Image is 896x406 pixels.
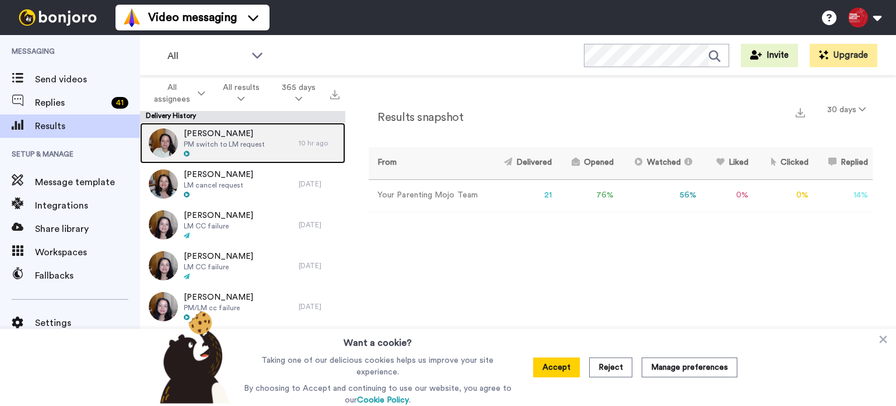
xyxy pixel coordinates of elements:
[701,179,752,211] td: 0 %
[488,179,556,211] td: 21
[241,383,514,406] p: By choosing to Accept and continuing to use our website, you agree to our .
[184,140,265,149] span: PM switch to LM request
[140,327,345,368] a: [PERSON_NAME]LM CC failure[DATE]
[35,119,140,133] span: Results
[271,77,327,110] button: 365 days
[299,261,339,270] div: [DATE]
[149,251,178,280] img: 2e41d07f-1262-4884-9d9c-f81f30bc2d6f-thumb.jpg
[820,99,873,120] button: 30 days
[140,245,345,286] a: [PERSON_NAME]LM CC failure[DATE]
[369,111,463,124] h2: Results snapshot
[344,329,412,350] h3: Want a cookie?
[149,169,178,199] img: c711b863-b92a-4af5-9426-b43ec09f3291-thumb.jpg
[35,316,140,330] span: Settings
[35,72,140,86] span: Send videos
[753,179,813,211] td: 0 %
[35,175,140,189] span: Message template
[792,103,808,120] button: Export a summary of each team member’s results that match this filter now.
[796,108,805,117] img: export.svg
[369,147,488,179] th: From
[35,269,140,283] span: Fallbacks
[35,199,140,213] span: Integrations
[813,147,873,179] th: Replied
[212,77,271,110] button: All results
[149,129,178,158] img: cb74b3f5-04f7-43f4-89a2-529eda48491a-thumb.jpg
[140,204,345,245] a: [PERSON_NAME]LM CC failure[DATE]
[148,9,237,26] span: Video messaging
[35,96,107,110] span: Replies
[813,179,873,211] td: 14 %
[14,9,101,26] img: bj-logo-header-white.svg
[299,138,339,148] div: 10 hr ago
[618,147,701,179] th: Watched
[589,358,632,377] button: Reject
[184,262,253,272] span: LM CC failure
[140,111,345,123] div: Delivery History
[184,169,253,181] span: [PERSON_NAME]
[111,97,128,109] div: 41
[357,396,409,404] a: Cookie Policy
[184,303,253,313] span: PM/LM cc failure
[184,251,253,262] span: [PERSON_NAME]
[488,147,556,179] th: Delivered
[533,358,580,377] button: Accept
[149,310,236,404] img: bear-with-cookie.png
[142,77,212,110] button: All assignees
[753,147,813,179] th: Clicked
[299,302,339,311] div: [DATE]
[299,220,339,230] div: [DATE]
[369,179,488,211] td: Your Parenting Mojo Team
[149,210,178,240] img: f6803a42-8c49-40b0-9419-7867f90aff76-thumb.jpg
[741,44,798,67] button: Invite
[810,44,877,67] button: Upgrade
[556,179,618,211] td: 76 %
[184,181,253,190] span: LM cancel request
[618,179,701,211] td: 56 %
[123,8,141,27] img: vm-color.svg
[149,82,195,105] span: All assignees
[556,147,618,179] th: Opened
[184,292,253,303] span: [PERSON_NAME]
[35,222,140,236] span: Share library
[299,179,339,189] div: [DATE]
[140,164,345,204] a: [PERSON_NAME]LM cancel request[DATE]
[701,147,752,179] th: Liked
[184,128,265,140] span: [PERSON_NAME]
[167,49,246,63] span: All
[241,355,514,378] p: Taking one of our delicious cookies helps us improve your site experience.
[149,292,178,321] img: fed6558b-b7ae-4bfe-9cef-5e64d0d683e6-thumb.jpg
[35,245,140,259] span: Workspaces
[642,358,737,377] button: Manage preferences
[330,90,339,99] img: export.svg
[184,221,253,231] span: LM CC failure
[184,210,253,221] span: [PERSON_NAME]
[327,85,343,102] button: Export all results that match these filters now.
[140,123,345,164] a: [PERSON_NAME]PM switch to LM request10 hr ago
[140,286,345,327] a: [PERSON_NAME]PM/LM cc failure[DATE]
